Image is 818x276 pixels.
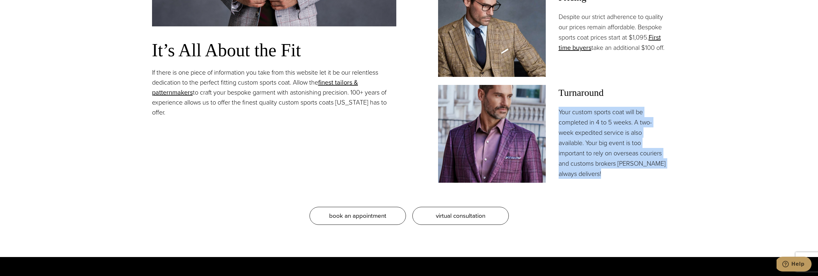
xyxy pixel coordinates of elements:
a: virtual consultation [412,207,509,225]
h3: It’s All About the Fit [152,39,396,61]
iframe: Opens a widget where you can chat to one of our agents [777,257,812,273]
span: virtual consultation [436,211,485,220]
a: book an appointment [310,207,406,225]
span: Turnaround [559,85,666,100]
a: finest tailors & patternmakers [152,78,358,97]
img: Client in red custom sportscoat with navy plaid and lavender dress shirt. Fabric by Ermenegildo Z... [438,85,546,183]
a: First time buyers [559,32,661,52]
p: Despite our strict adherence to quality our prices remain affordable. Bespoke sports coat prices ... [559,12,666,53]
span: book an appointment [329,211,386,220]
p: If there is one piece of information you take from this website let it be our relentless dedicati... [152,68,396,117]
p: Your custom sports coat will be completed in 4 to 5 weeks. A two-week expedited service is also a... [559,107,666,179]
